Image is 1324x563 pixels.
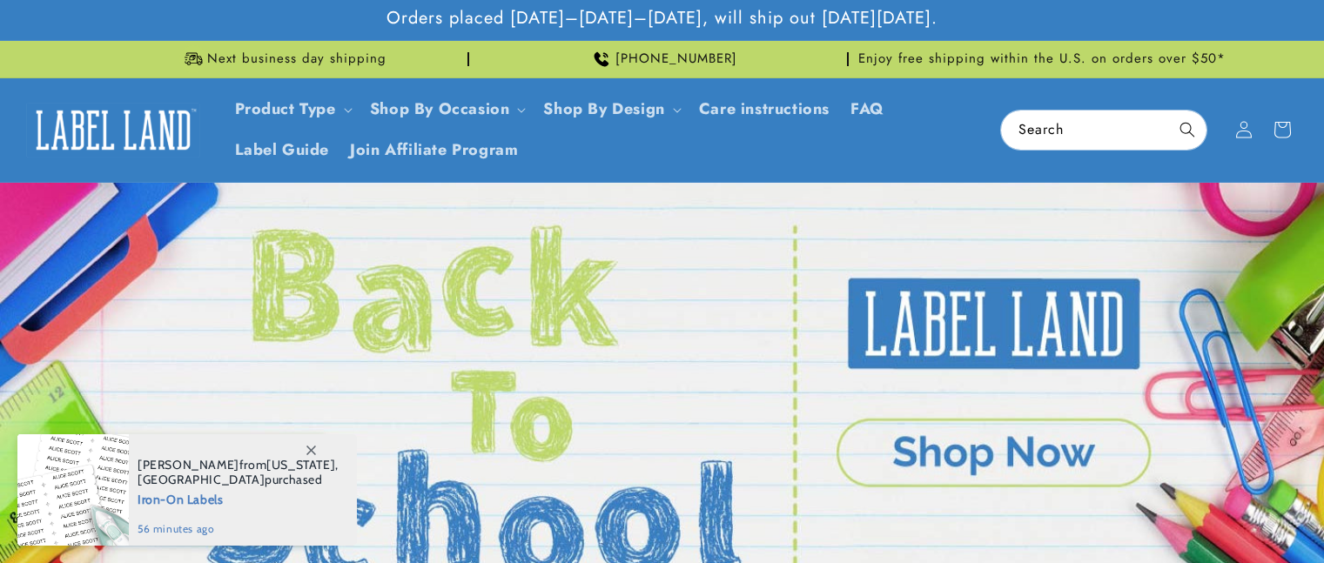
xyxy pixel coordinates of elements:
[699,99,830,119] span: Care instructions
[207,50,386,68] span: Next business day shipping
[856,41,1228,77] div: Announcement
[840,89,895,130] a: FAQ
[266,457,335,473] span: [US_STATE]
[235,140,330,160] span: Label Guide
[1168,111,1206,149] button: Search
[225,130,340,171] a: Label Guide
[689,89,840,130] a: Care instructions
[20,97,207,164] a: Label Land
[26,103,200,157] img: Label Land
[97,41,469,77] div: Announcement
[850,99,884,119] span: FAQ
[370,99,510,119] span: Shop By Occasion
[138,457,239,473] span: [PERSON_NAME]
[476,41,849,77] div: Announcement
[386,7,938,30] span: Orders placed [DATE]–[DATE]–[DATE], will ship out [DATE][DATE].
[1152,488,1307,546] iframe: Gorgias live chat messenger
[615,50,737,68] span: [PHONE_NUMBER]
[543,97,664,120] a: Shop By Design
[138,472,265,487] span: [GEOGRAPHIC_DATA]
[533,89,688,130] summary: Shop By Design
[235,97,336,120] a: Product Type
[138,458,339,487] span: from , purchased
[858,50,1226,68] span: Enjoy free shipping within the U.S. on orders over $50*
[350,140,518,160] span: Join Affiliate Program
[225,89,360,130] summary: Product Type
[360,89,534,130] summary: Shop By Occasion
[339,130,528,171] a: Join Affiliate Program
